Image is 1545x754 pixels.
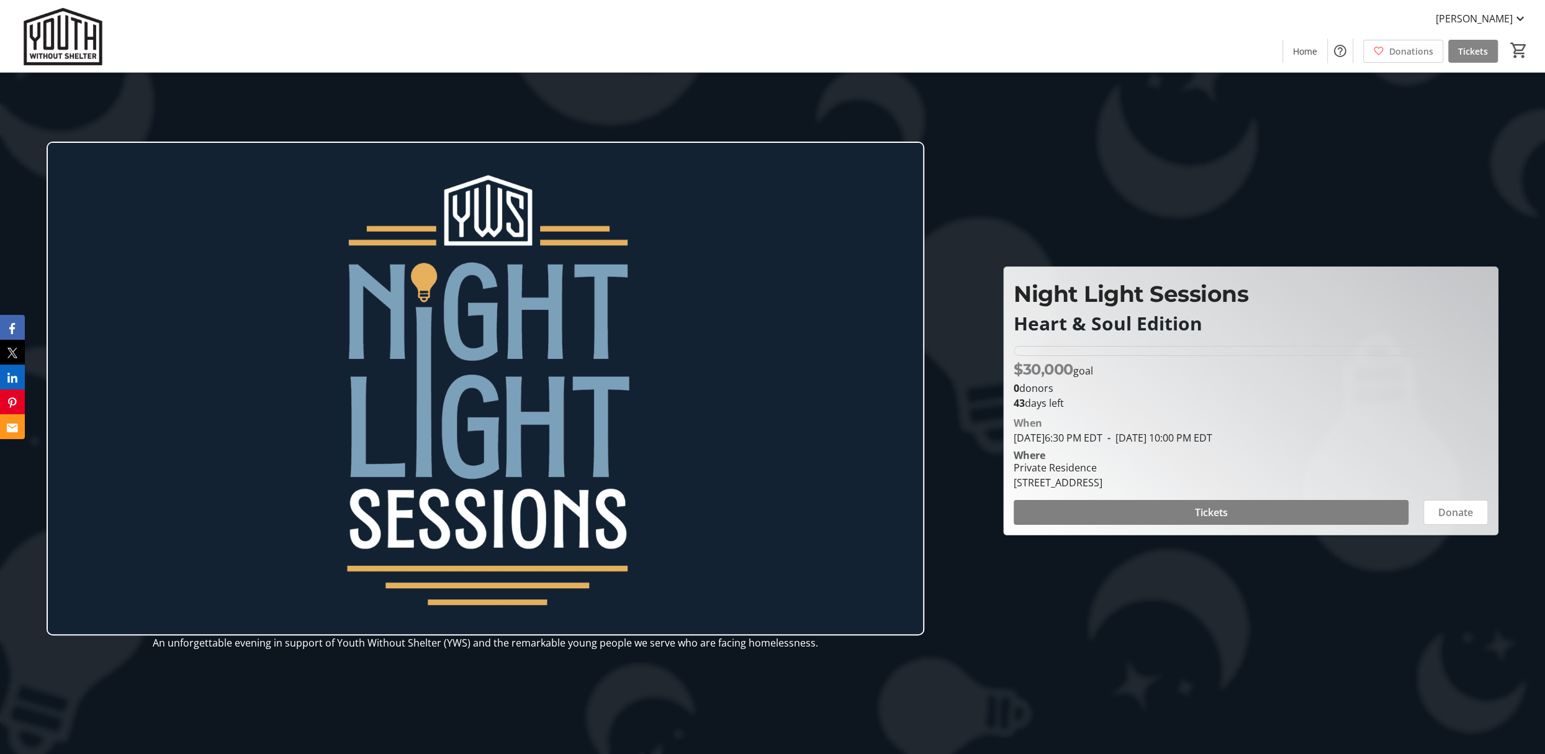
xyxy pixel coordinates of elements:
[1014,358,1093,381] p: goal
[1014,311,1202,336] span: Heart & Soul Edition
[1448,40,1498,63] a: Tickets
[1283,40,1327,63] a: Home
[1389,45,1433,58] span: Donations
[1014,396,1488,411] p: days left
[1293,45,1317,58] span: Home
[1436,11,1513,26] span: [PERSON_NAME]
[1363,40,1443,63] a: Donations
[1014,381,1488,396] p: donors
[1423,500,1488,525] button: Donate
[1014,396,1025,410] span: 43
[1014,360,1073,378] span: $30,000
[1102,431,1115,445] span: -
[7,5,118,67] img: Youth Without Shelter's Logo
[1014,460,1102,475] div: Private Residence
[1014,277,1488,311] p: Night Light Sessions
[1426,9,1538,29] button: [PERSON_NAME]
[153,636,818,650] span: An unforgettable evening in support of Youth Without Shelter (YWS) and the remarkable young peopl...
[1014,450,1045,460] div: Where
[1194,505,1227,520] span: Tickets
[1014,475,1102,490] div: [STREET_ADDRESS]
[1014,431,1102,445] span: [DATE] 6:30 PM EDT
[1102,431,1212,445] span: [DATE] 10:00 PM EDT
[1014,346,1488,356] div: 0% of fundraising goal reached
[1458,45,1488,58] span: Tickets
[1438,505,1473,520] span: Donate
[47,142,924,635] img: Campaign CTA Media Photo
[1014,500,1408,525] button: Tickets
[1014,381,1019,395] b: 0
[1508,39,1530,61] button: Cart
[1328,39,1353,63] button: Help
[1014,416,1042,430] div: When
